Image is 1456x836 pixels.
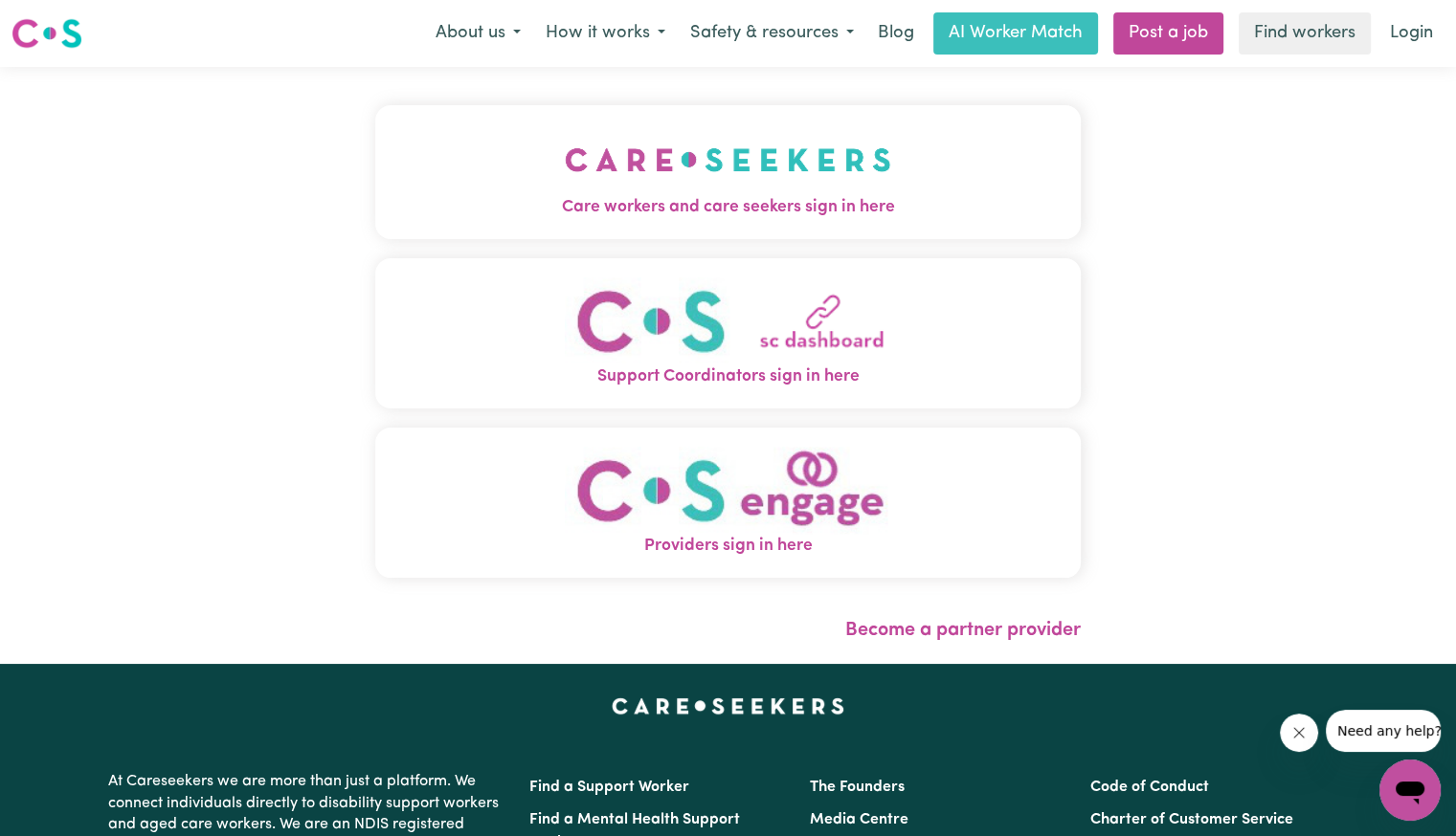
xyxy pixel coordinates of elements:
[612,698,844,714] a: Careseekers home page
[810,812,908,827] a: Media Centre
[11,13,116,29] span: Need any help?
[1113,12,1223,55] a: Post a job
[1280,714,1318,752] iframe: Close message
[810,780,905,795] a: The Founders
[375,534,1081,559] span: Providers sign in here
[375,105,1081,239] button: Care workers and care seekers sign in here
[1090,812,1293,827] a: Charter of Customer Service
[1239,12,1371,55] a: Find workers
[11,11,82,55] a: Careseekers logo
[1379,759,1441,821] iframe: Button to launch messaging window
[1090,780,1209,795] a: Code of Conduct
[375,364,1081,389] span: Support Coordinators sign in here
[375,428,1081,578] button: Providers sign in here
[529,780,689,795] a: Find a Support Worker
[1378,12,1445,55] a: Login
[678,13,866,54] button: Safety & resources
[933,12,1098,55] a: AI Worker Match
[375,258,1081,408] button: Support Coordinators sign in here
[423,13,533,54] button: About us
[533,13,678,54] button: How it works
[845,621,1081,640] a: Become a partner provider
[375,195,1081,220] span: Care workers and care seekers sign in here
[1326,710,1441,752] iframe: Message from company
[11,16,82,51] img: Careseekers logo
[866,12,926,55] a: Blog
